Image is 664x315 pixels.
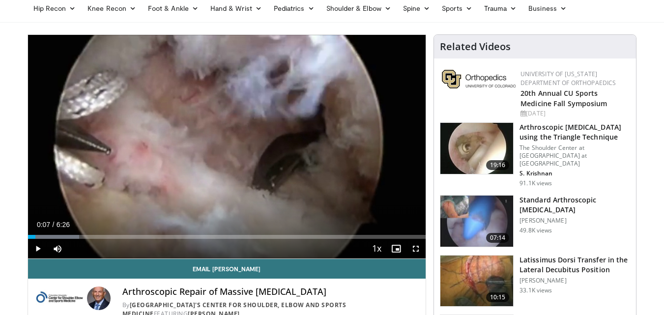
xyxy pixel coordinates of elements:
video-js: Video Player [28,35,426,259]
img: Columbia University's Center for Shoulder, Elbow and Sports Medicine [36,286,83,310]
img: krish_3.png.150x105_q85_crop-smart_upscale.jpg [440,123,513,174]
button: Fullscreen [406,239,426,258]
p: S. Krishnan [520,170,630,177]
button: Play [28,239,48,258]
a: Email [PERSON_NAME] [28,259,426,279]
h4: Arthroscopic Repair of Massive [MEDICAL_DATA] [122,286,418,297]
p: 91.1K views [520,179,552,187]
button: Enable picture-in-picture mode [386,239,406,258]
button: Mute [48,239,67,258]
p: [PERSON_NAME] [520,217,630,225]
a: 20th Annual CU Sports Medicine Fall Symposium [520,88,607,108]
span: 10:15 [486,292,510,302]
img: 38501_0000_3.png.150x105_q85_crop-smart_upscale.jpg [440,256,513,307]
a: 10:15 Latissimus Dorsi Transfer in the Lateral Decubitus Position [PERSON_NAME] 33.1K views [440,255,630,307]
p: The Shoulder Center at [GEOGRAPHIC_DATA] at [GEOGRAPHIC_DATA] [520,144,630,168]
span: 0:07 [37,221,50,229]
div: Progress Bar [28,235,426,239]
a: 07:14 Standard Arthroscopic [MEDICAL_DATA] [PERSON_NAME] 49.8K views [440,195,630,247]
span: 19:16 [486,160,510,170]
a: University of [US_STATE] Department of Orthopaedics [520,70,616,87]
a: 19:16 Arthroscopic [MEDICAL_DATA] using the Triangle Technique The Shoulder Center at [GEOGRAPHIC... [440,122,630,187]
img: Avatar [87,286,111,310]
p: 49.8K views [520,227,552,234]
h3: Standard Arthroscopic [MEDICAL_DATA] [520,195,630,215]
p: 33.1K views [520,286,552,294]
h4: Related Videos [440,41,511,53]
span: / [53,221,55,229]
img: 355603a8-37da-49b6-856f-e00d7e9307d3.png.150x105_q85_autocrop_double_scale_upscale_version-0.2.png [442,70,516,88]
h3: Arthroscopic [MEDICAL_DATA] using the Triangle Technique [520,122,630,142]
h3: Latissimus Dorsi Transfer in the Lateral Decubitus Position [520,255,630,275]
img: 38854_0000_3.png.150x105_q85_crop-smart_upscale.jpg [440,196,513,247]
button: Playback Rate [367,239,386,258]
p: [PERSON_NAME] [520,277,630,285]
span: 07:14 [486,233,510,243]
span: 6:26 [57,221,70,229]
div: [DATE] [520,109,628,118]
